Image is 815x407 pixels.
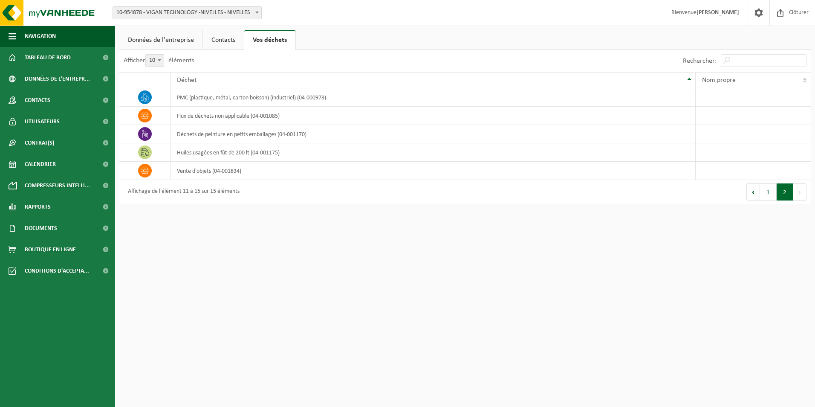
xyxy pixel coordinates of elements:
[25,111,60,132] span: Utilisateurs
[25,26,56,47] span: Navigation
[746,183,760,201] button: Previous
[244,30,295,50] a: Vos déchets
[702,77,736,84] span: Nom propre
[124,184,240,200] div: Affichage de l'élément 11 à 15 sur 15 éléments
[25,132,54,154] span: Contrat(s)
[25,47,71,68] span: Tableau de bord
[777,183,793,201] button: 2
[683,58,717,64] label: Rechercher:
[25,260,89,282] span: Conditions d'accepta...
[25,196,51,218] span: Rapports
[25,218,57,239] span: Documents
[25,90,50,111] span: Contacts
[113,7,261,19] span: 10-954878 - VIGAN TECHNOLOGY -NIVELLES - NIVELLES
[171,107,696,125] td: flux de déchets non applicable (04-001085)
[793,183,806,201] button: Next
[25,68,90,90] span: Données de l'entrepr...
[25,239,76,260] span: Boutique en ligne
[171,88,696,107] td: PMC (plastique, métal, carton boisson) (industriel) (04-000978)
[145,54,164,67] span: 10
[177,77,197,84] span: Déchet
[113,6,262,19] span: 10-954878 - VIGAN TECHNOLOGY -NIVELLES - NIVELLES
[171,143,696,162] td: huiles usagées en fût de 200 lt (04-001175)
[203,30,244,50] a: Contacts
[171,162,696,180] td: vente d'objets (04-001834)
[697,9,739,16] strong: [PERSON_NAME]
[146,55,164,67] span: 10
[119,30,202,50] a: Données de l'entreprise
[171,125,696,143] td: déchets de peinture en petits emballages (04-001170)
[124,57,194,64] label: Afficher éléments
[760,183,777,201] button: 1
[25,154,56,175] span: Calendrier
[25,175,90,196] span: Compresseurs intelli...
